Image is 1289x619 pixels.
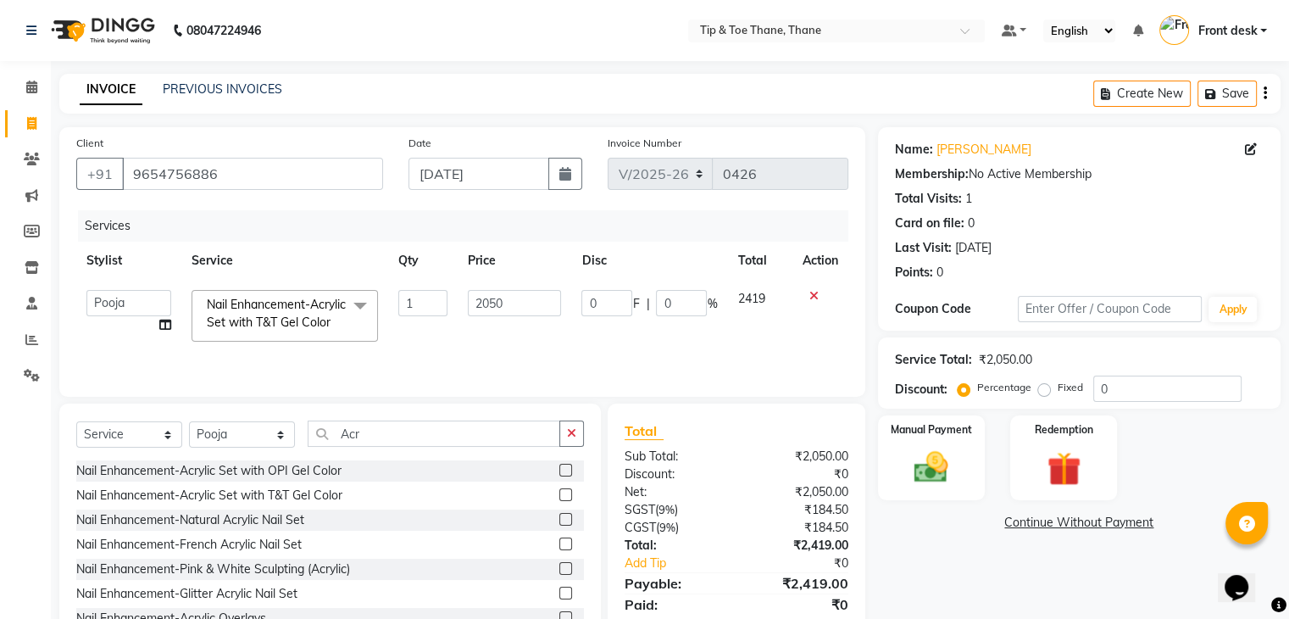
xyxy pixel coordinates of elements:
[1208,297,1257,322] button: Apply
[163,81,282,97] a: PREVIOUS INVOICES
[612,594,736,615] div: Paid:
[458,242,571,280] th: Price
[895,381,947,399] div: Discount:
[388,242,458,280] th: Qty
[891,422,972,438] label: Manual Payment
[612,573,736,594] div: Payable:
[736,501,861,519] div: ₹184.50
[571,242,727,280] th: Disc
[76,242,181,280] th: Stylist
[612,483,736,501] div: Net:
[895,239,952,257] div: Last Visit:
[1018,296,1203,322] input: Enter Offer / Coupon Code
[76,511,304,529] div: Nail Enhancement-Natural Acrylic Nail Set
[895,300,1018,318] div: Coupon Code
[78,210,861,242] div: Services
[76,462,342,480] div: Nail Enhancement-Acrylic Set with OPI Gel Color
[895,165,1264,183] div: No Active Membership
[736,448,861,466] div: ₹2,050.00
[80,75,142,105] a: INVOICE
[612,466,736,483] div: Discount:
[43,7,159,54] img: logo
[76,536,302,554] div: Nail Enhancement-French Acrylic Nail Set
[737,291,764,306] span: 2419
[646,295,649,313] span: |
[76,487,342,505] div: Nail Enhancement-Acrylic Set with T&T Gel Color
[1197,22,1257,40] span: Front desk
[658,503,675,516] span: 9%
[1218,551,1272,602] iframe: chat widget
[792,242,848,280] th: Action
[895,190,962,208] div: Total Visits:
[408,136,431,151] label: Date
[979,351,1032,369] div: ₹2,050.00
[757,555,860,572] div: ₹0
[612,519,736,537] div: ( )
[186,7,261,54] b: 08047224946
[707,295,717,313] span: %
[1035,422,1093,438] label: Redemption
[736,594,861,615] div: ₹0
[76,158,124,190] button: +91
[903,448,958,487] img: _cash.svg
[76,136,103,151] label: Client
[625,502,655,517] span: SGST
[612,501,736,519] div: ( )
[955,239,992,257] div: [DATE]
[1093,81,1191,107] button: Create New
[736,573,861,594] div: ₹2,419.00
[881,514,1277,532] a: Continue Without Payment
[936,141,1031,159] a: [PERSON_NAME]
[76,585,297,603] div: Nail Enhancement-Glitter Acrylic Nail Set
[76,560,350,578] div: Nail Enhancement-Pink & White Sculpting (Acrylic)
[612,537,736,555] div: Total:
[895,351,972,369] div: Service Total:
[977,380,1031,395] label: Percentage
[965,190,972,208] div: 1
[612,555,757,572] a: Add Tip
[1197,81,1257,107] button: Save
[207,297,346,330] span: Nail Enhancement-Acrylic Set with T&T Gel Color
[895,141,933,159] div: Name:
[659,521,675,534] span: 9%
[122,158,383,190] input: Search by Name/Mobile/Email/Code
[1159,15,1189,45] img: Front desk
[895,165,969,183] div: Membership:
[895,215,964,232] div: Card on file:
[1036,448,1092,490] img: _gift.svg
[968,215,975,232] div: 0
[625,422,664,440] span: Total
[181,242,388,280] th: Service
[1058,380,1083,395] label: Fixed
[936,264,943,282] div: 0
[632,295,639,313] span: F
[895,264,933,282] div: Points:
[612,448,736,466] div: Sub Total:
[727,242,792,280] th: Total
[331,315,338,330] a: x
[736,537,861,555] div: ₹2,419.00
[608,136,681,151] label: Invoice Number
[625,520,656,535] span: CGST
[736,483,861,501] div: ₹2,050.00
[736,466,861,483] div: ₹0
[736,519,861,537] div: ₹184.50
[308,421,560,447] input: Search or Scan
